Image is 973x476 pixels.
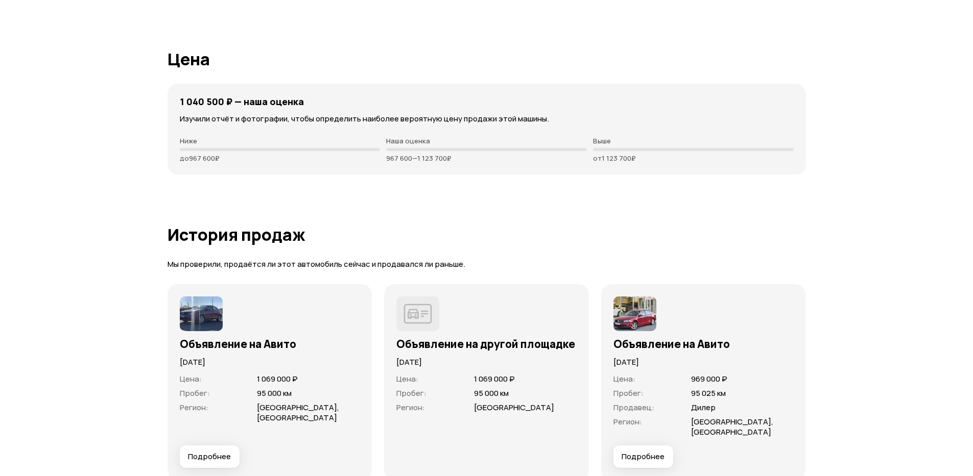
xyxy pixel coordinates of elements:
[180,357,360,368] p: [DATE]
[474,388,509,398] span: 95 000 км
[168,50,806,68] h1: Цена
[386,154,587,162] p: 967 600 — 1 123 700 ₽
[168,259,806,270] p: Мы проверили, продаётся ли этот автомобиль сейчас и продавался ли раньше.
[622,452,665,462] span: Подробнее
[180,388,210,398] span: Пробег :
[180,113,794,124] p: Изучили отчёт и фотографии, чтобы определить наиболее вероятную цену продажи этой машины.
[613,337,794,350] h3: Объявление на Авито
[396,357,577,368] p: [DATE]
[613,445,673,468] button: Подробнее
[613,373,635,384] span: Цена :
[396,373,418,384] span: Цена :
[257,402,339,423] span: [GEOGRAPHIC_DATA], [GEOGRAPHIC_DATA]
[257,373,298,384] span: 1 069 000 ₽
[180,337,360,350] h3: Объявление на Авито
[180,373,202,384] span: Цена :
[474,373,515,384] span: 1 069 000 ₽
[691,416,773,437] span: [GEOGRAPHIC_DATA], [GEOGRAPHIC_DATA]
[613,416,642,427] span: Регион :
[180,402,208,413] span: Регион :
[396,402,425,413] span: Регион :
[474,402,554,413] span: [GEOGRAPHIC_DATA]
[396,388,426,398] span: Пробег :
[180,154,381,162] p: до 967 600 ₽
[613,388,644,398] span: Пробег :
[168,226,806,244] h1: История продаж
[180,137,381,145] p: Ниже
[180,96,304,107] h4: 1 040 500 ₽ — наша оценка
[691,373,727,384] span: 969 000 ₽
[188,452,231,462] span: Подробнее
[396,337,577,350] h3: Объявление на другой площадке
[386,137,587,145] p: Наша оценка
[613,402,654,413] span: Продавец :
[257,388,292,398] span: 95 000 км
[613,357,794,368] p: [DATE]
[691,388,726,398] span: 95 025 км
[691,402,716,413] span: Дилер
[593,154,794,162] p: от 1 123 700 ₽
[593,137,794,145] p: Выше
[180,445,240,468] button: Подробнее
